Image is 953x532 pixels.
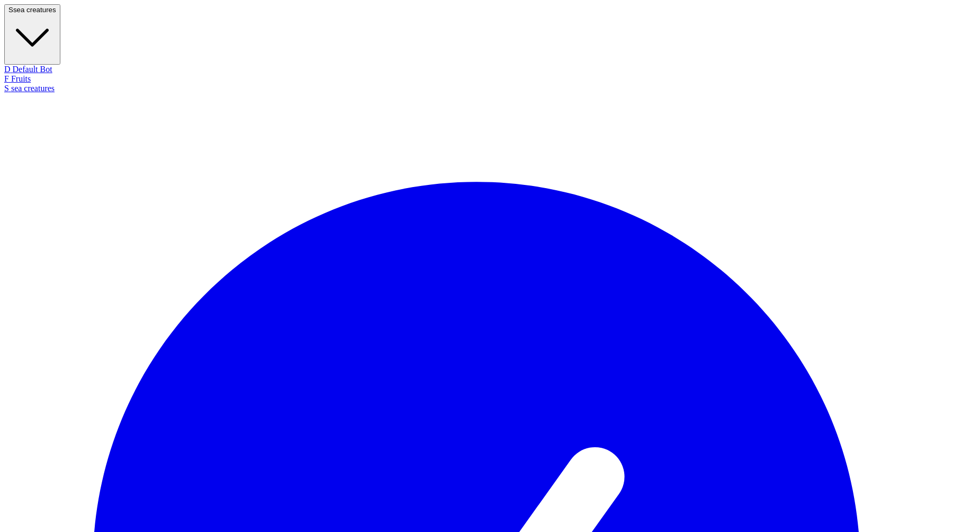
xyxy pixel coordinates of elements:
[13,6,56,14] span: sea creatures
[4,65,949,74] div: Default Bot
[8,6,13,14] span: S
[4,84,949,93] div: sea creatures
[4,74,9,83] span: F
[4,4,60,65] button: Ssea creatures
[4,84,9,93] span: S
[4,74,949,84] div: Fruits
[4,65,11,74] span: D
